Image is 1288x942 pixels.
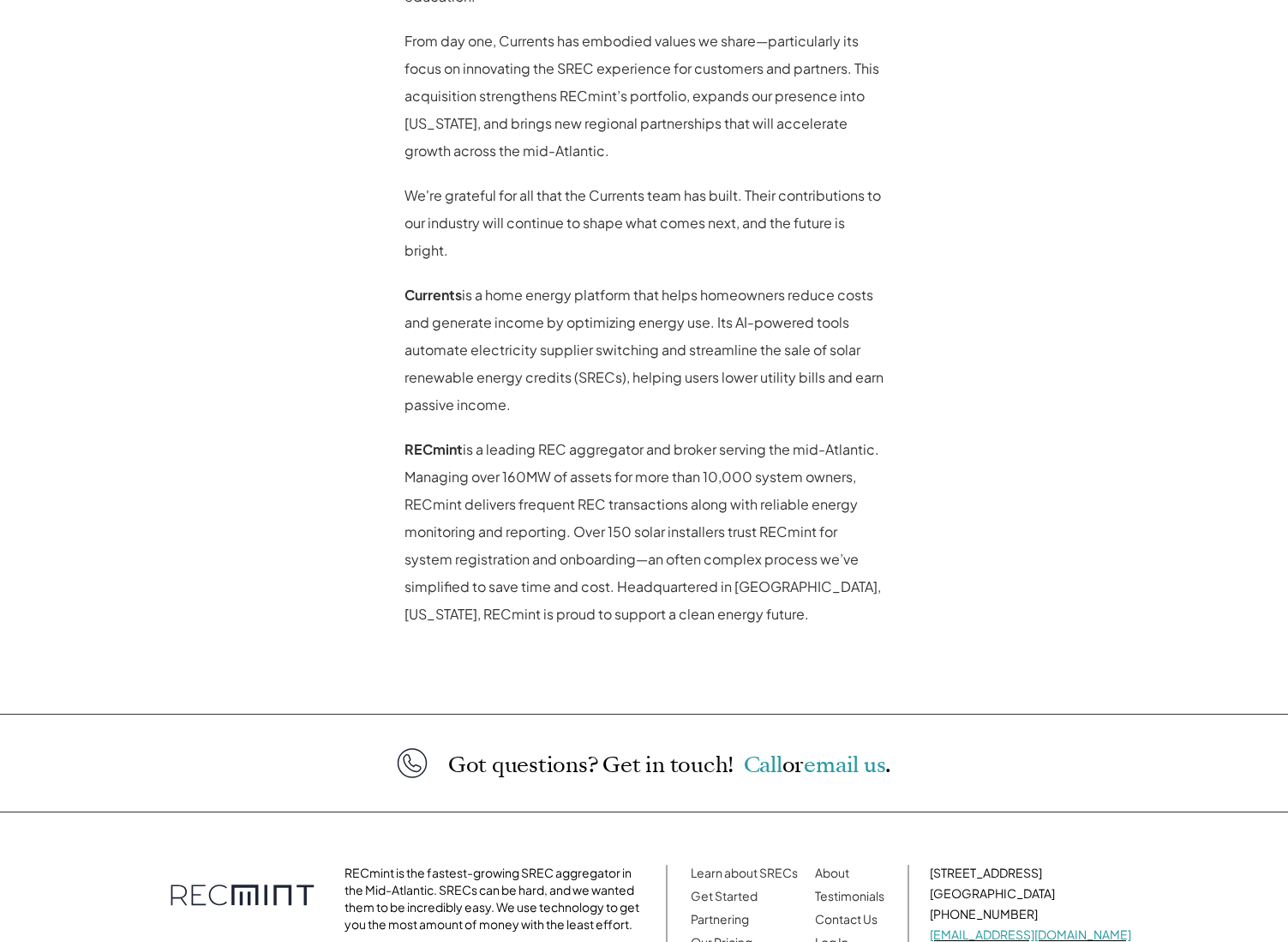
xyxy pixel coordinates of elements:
p: [GEOGRAPHIC_DATA] [930,885,1131,902]
span: . [885,750,891,780]
span: or [782,750,805,780]
a: [EMAIL_ADDRESS][DOMAIN_NAME] [930,927,1131,942]
a: Call [744,750,782,780]
a: Learn about SRECs [691,865,798,880]
strong: RECmint [404,440,463,458]
p: Got questions? Get in touch! [448,753,891,776]
p: We're grateful for all that the Currents team has built. Their contributions to our industry will... [404,182,884,264]
a: email us [804,750,885,780]
p: [STREET_ADDRESS] [930,864,1131,881]
strong: Currents [404,286,462,304]
a: Contact Us [815,911,878,927]
p: From day one, Currents has embodied values we share—particularly its focus on innovating the SREC... [404,27,884,165]
p: is a home energy platform that helps homeowners reduce costs and generate income by optimizing en... [404,281,884,419]
p: [PHONE_NUMBER] [930,905,1131,922]
p: is a leading REC aggregator and broker serving the mid-Atlantic. Managing over 160MW of assets fo... [404,436,884,628]
p: RECmint is the fastest-growing SREC aggregator in the Mid-Atlantic. SRECs can be hard, and we wan... [344,864,645,933]
a: Get Started [691,888,758,903]
a: Testimonials [815,888,884,903]
a: Partnering [691,911,749,927]
a: About [815,865,849,880]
